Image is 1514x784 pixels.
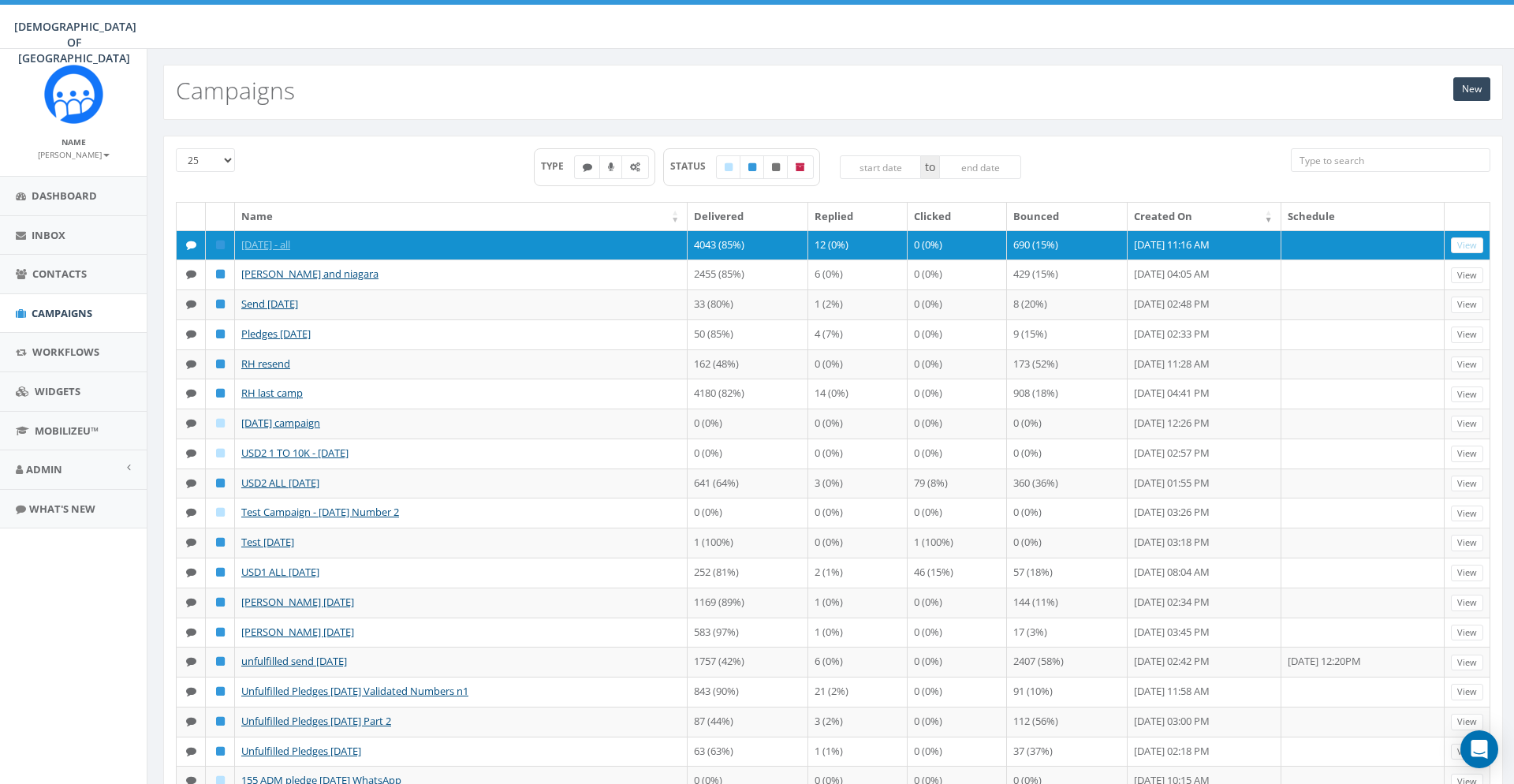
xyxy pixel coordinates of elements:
td: 908 (18%) [1007,379,1128,409]
label: Text SMS [574,155,601,179]
td: 0 (0%) [908,230,1007,260]
a: View [1451,625,1483,641]
a: [PERSON_NAME] [DATE] [241,625,354,639]
a: [DATE] - all [241,237,290,252]
td: 57 (18%) [1007,558,1128,588]
td: 0 (0%) [688,439,808,469]
a: Send [DATE] [241,297,298,311]
i: Text SMS [186,359,196,369]
i: Text SMS [186,686,196,696]
i: Text SMS [186,597,196,607]
span: Campaigns [32,306,92,320]
h2: Campaigns [176,77,295,103]
td: [DATE] 11:16 AM [1128,230,1281,260]
td: 8 (20%) [1007,289,1128,319]
i: Published [216,716,225,726]
a: RH last camp [241,386,303,400]
i: Text SMS [186,567,196,577]
small: Name [62,136,86,147]
td: [DATE] 03:45 PM [1128,618,1281,648]
div: Open Intercom Messenger [1460,730,1498,768]
i: Text SMS [186,537,196,547]
small: [PERSON_NAME] [38,149,110,160]
label: Ringless Voice Mail [599,155,623,179]
i: Automated Message [630,162,640,172]
a: View [1451,416,1483,432]
td: 63 (63%) [688,737,808,767]
label: Automated Message [621,155,649,179]
i: Draft [216,507,225,517]
td: 9 (15%) [1007,319,1128,349]
td: 0 (0%) [908,439,1007,469]
i: Text SMS [186,418,196,428]
th: Schedule [1281,203,1445,230]
a: View [1451,655,1483,671]
a: View [1451,237,1483,254]
i: Text SMS [186,507,196,517]
td: [DATE] 03:18 PM [1128,528,1281,558]
i: Published [216,299,225,309]
i: Text SMS [583,162,592,172]
span: MobilizeU™ [35,424,99,438]
td: 173 (52%) [1007,349,1128,379]
td: 112 (56%) [1007,707,1128,737]
a: Unfulfilled Pledges [DATE] Validated Numbers n1 [241,684,468,698]
a: New [1453,77,1490,101]
a: View [1451,267,1483,284]
td: 0 (0%) [808,439,908,469]
td: 4180 (82%) [688,379,808,409]
label: Draft [716,155,741,179]
i: Draft [216,448,225,458]
i: Text SMS [186,269,196,279]
td: 641 (64%) [688,469,808,498]
td: [DATE] 02:48 PM [1128,289,1281,319]
td: 91 (10%) [1007,677,1128,707]
a: USD1 ALL [DATE] [241,565,319,579]
td: [DATE] 04:41 PM [1128,379,1281,409]
td: [DATE] 01:55 PM [1128,469,1281,498]
a: View [1451,684,1483,700]
i: Text SMS [186,478,196,488]
i: Unpublished [772,162,780,172]
td: 6 (0%) [808,647,908,677]
td: 1 (0%) [808,588,908,618]
i: Published [216,686,225,696]
td: 252 (81%) [688,558,808,588]
a: View [1451,357,1483,373]
span: TYPE [541,159,575,173]
th: Created On: activate to sort column ascending [1128,203,1281,230]
td: 690 (15%) [1007,230,1128,260]
td: 3 (0%) [808,469,908,498]
td: 2 (1%) [808,558,908,588]
i: Published [216,656,225,666]
td: 1169 (89%) [688,588,808,618]
span: STATUS [670,159,717,173]
i: Ringless Voice Mail [608,162,614,172]
span: to [921,155,939,179]
td: 0 (0%) [908,588,1007,618]
a: [DATE] campaign [241,416,320,430]
i: Text SMS [186,299,196,309]
a: View [1451,535,1483,551]
td: 6 (0%) [808,259,908,289]
td: 0 (0%) [808,409,908,439]
td: [DATE] 11:58 AM [1128,677,1281,707]
td: 0 (0%) [908,707,1007,737]
a: [PERSON_NAME] [DATE] [241,595,354,609]
td: [DATE] 11:28 AM [1128,349,1281,379]
label: Archived [787,155,814,179]
td: 4 (7%) [808,319,908,349]
th: Delivered [688,203,808,230]
td: 0 (0%) [1007,528,1128,558]
a: [PERSON_NAME] and niagara [241,267,378,281]
i: Published [216,269,225,279]
a: View [1451,506,1483,522]
a: Pledges [DATE] [241,327,311,341]
label: Unpublished [763,155,789,179]
span: Dashboard [32,189,97,203]
a: Test Campaign - [DATE] Number 2 [241,505,399,519]
td: 46 (15%) [908,558,1007,588]
th: Clicked [908,203,1007,230]
td: 0 (0%) [908,737,1007,767]
td: 0 (0%) [908,379,1007,409]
